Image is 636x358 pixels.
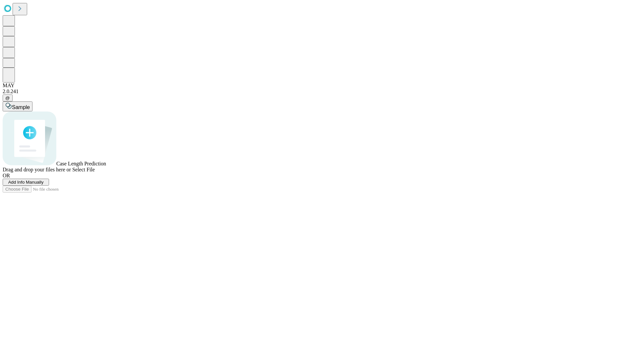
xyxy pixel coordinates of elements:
span: Select File [72,167,95,172]
span: OR [3,173,10,178]
div: MAY [3,83,633,89]
button: Add Info Manually [3,179,49,186]
span: Sample [12,104,30,110]
button: @ [3,94,13,101]
button: Sample [3,101,32,111]
span: Drag and drop your files here or [3,167,71,172]
div: 2.0.241 [3,89,633,94]
span: @ [5,95,10,100]
span: Case Length Prediction [56,161,106,166]
span: Add Info Manually [8,180,44,185]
